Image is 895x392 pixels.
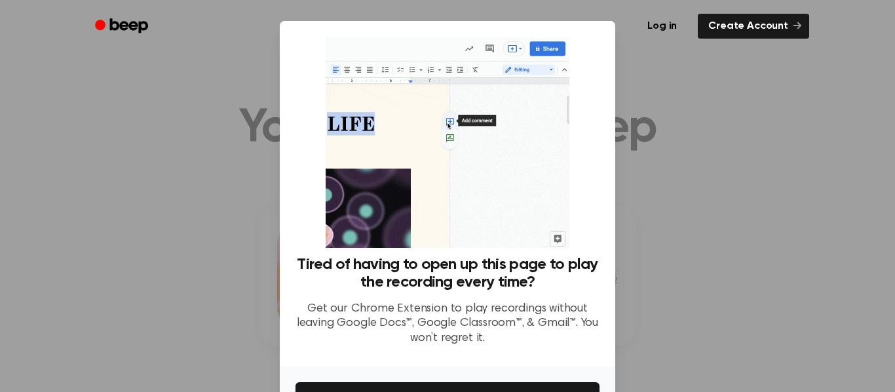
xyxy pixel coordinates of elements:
p: Get our Chrome Extension to play recordings without leaving Google Docs™, Google Classroom™, & Gm... [295,302,600,346]
h3: Tired of having to open up this page to play the recording every time? [295,256,600,291]
img: Beep extension in action [326,37,569,248]
a: Create Account [698,14,809,39]
a: Beep [86,14,160,39]
a: Log in [634,11,690,41]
